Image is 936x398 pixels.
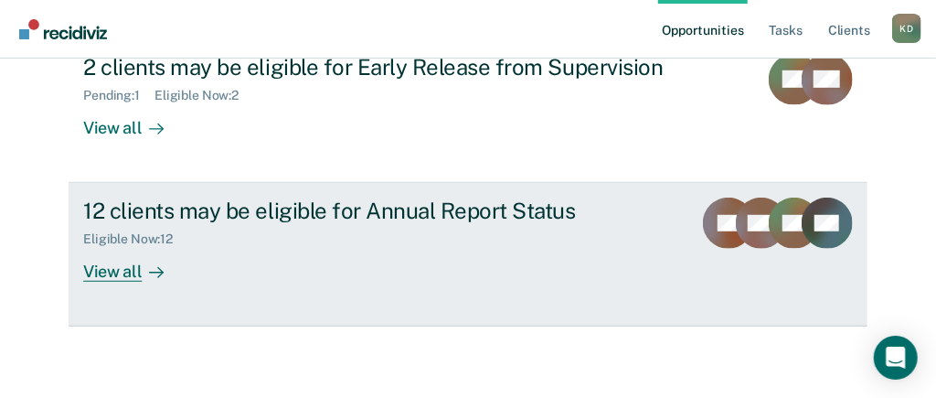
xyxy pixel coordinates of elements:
[83,231,187,247] div: Eligible Now : 12
[892,14,921,43] button: Profile dropdown button
[19,19,107,39] img: Recidiviz
[83,88,154,103] div: Pending : 1
[83,198,677,224] div: 12 clients may be eligible for Annual Report Status
[69,38,867,183] a: 2 clients may be eligible for Early Release from SupervisionPending:1Eligible Now:2View all
[154,88,253,103] div: Eligible Now : 2
[892,14,921,43] div: K D
[83,247,186,283] div: View all
[69,183,867,327] a: 12 clients may be eligible for Annual Report StatusEligible Now:12View all
[83,102,186,138] div: View all
[874,336,918,380] div: Open Intercom Messenger
[83,54,725,81] div: 2 clients may be eligible for Early Release from Supervision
